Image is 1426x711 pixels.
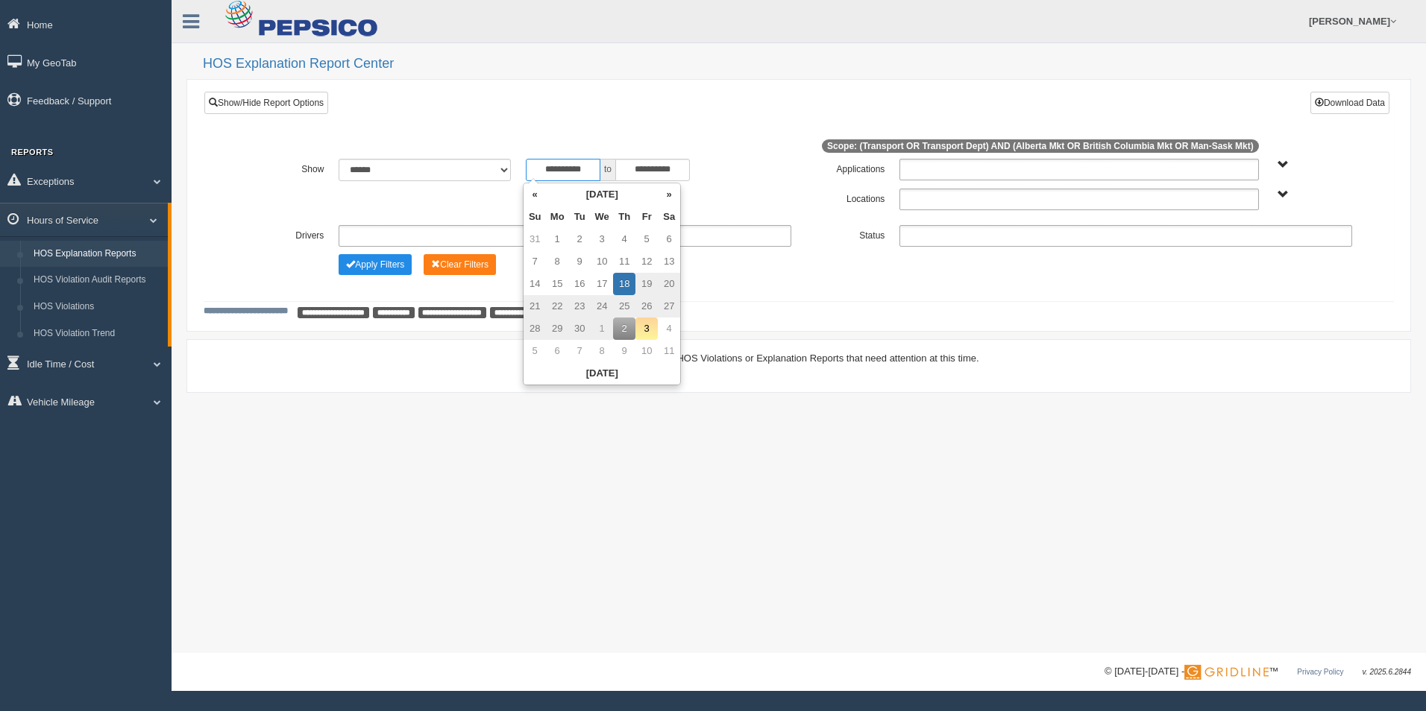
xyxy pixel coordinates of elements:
button: Download Data [1310,92,1389,114]
td: 18 [613,273,635,295]
th: » [658,183,680,206]
td: 25 [613,295,635,317]
button: Change Filter Options [424,254,496,275]
td: 3 [635,317,658,340]
td: 5 [635,228,658,250]
span: to [600,159,615,181]
td: 11 [613,250,635,273]
td: 7 [524,250,546,273]
div: © [DATE]-[DATE] - ™ [1105,664,1411,680]
th: Mo [546,206,568,228]
th: [DATE] [546,183,658,206]
th: Su [524,206,546,228]
td: 5 [524,340,546,362]
td: 26 [635,295,658,317]
td: 17 [591,273,613,295]
h2: HOS Explanation Report Center [203,57,1411,72]
th: We [591,206,613,228]
th: [DATE] [524,362,680,385]
td: 3 [591,228,613,250]
a: Show/Hide Report Options [204,92,328,114]
td: 13 [658,250,680,273]
td: 10 [591,250,613,273]
a: HOS Violations [27,294,168,320]
th: Th [613,206,635,228]
td: 20 [658,273,680,295]
a: HOS Violation Trend [27,320,168,347]
td: 8 [546,250,568,273]
img: Gridline [1184,665,1269,680]
td: 10 [635,340,658,362]
label: Locations [799,189,892,206]
td: 28 [524,317,546,340]
td: 19 [635,273,658,295]
span: v. 2025.6.2844 [1363,668,1411,676]
td: 6 [658,228,680,250]
td: 29 [546,317,568,340]
td: 1 [591,317,613,340]
td: 23 [568,295,591,317]
label: Applications [799,159,892,177]
td: 27 [658,295,680,317]
td: 2 [568,228,591,250]
td: 16 [568,273,591,295]
div: There are no HOS Violations or Explanation Reports that need attention at this time. [204,351,1394,365]
a: HOS Violation Audit Reports [27,267,168,294]
a: HOS Explanation Reports [27,241,168,268]
th: Sa [658,206,680,228]
a: Privacy Policy [1297,668,1343,676]
td: 15 [546,273,568,295]
td: 21 [524,295,546,317]
button: Change Filter Options [339,254,412,275]
td: 22 [546,295,568,317]
td: 14 [524,273,546,295]
th: « [524,183,546,206]
td: 7 [568,340,591,362]
td: 9 [568,250,591,273]
label: Drivers [238,225,331,243]
td: 30 [568,317,591,340]
td: 6 [546,340,568,362]
th: Fr [635,206,658,228]
label: Status [799,225,892,243]
td: 11 [658,340,680,362]
label: Show [238,159,331,177]
td: 4 [613,228,635,250]
span: Scope: (Transport OR Transport Dept) AND (Alberta Mkt OR British Columbia Mkt OR Man-Sask Mkt) [822,139,1259,153]
td: 1 [546,228,568,250]
th: Tu [568,206,591,228]
td: 12 [635,250,658,273]
td: 24 [591,295,613,317]
td: 8 [591,340,613,362]
td: 31 [524,228,546,250]
td: 4 [658,317,680,340]
td: 2 [613,317,635,340]
td: 9 [613,340,635,362]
